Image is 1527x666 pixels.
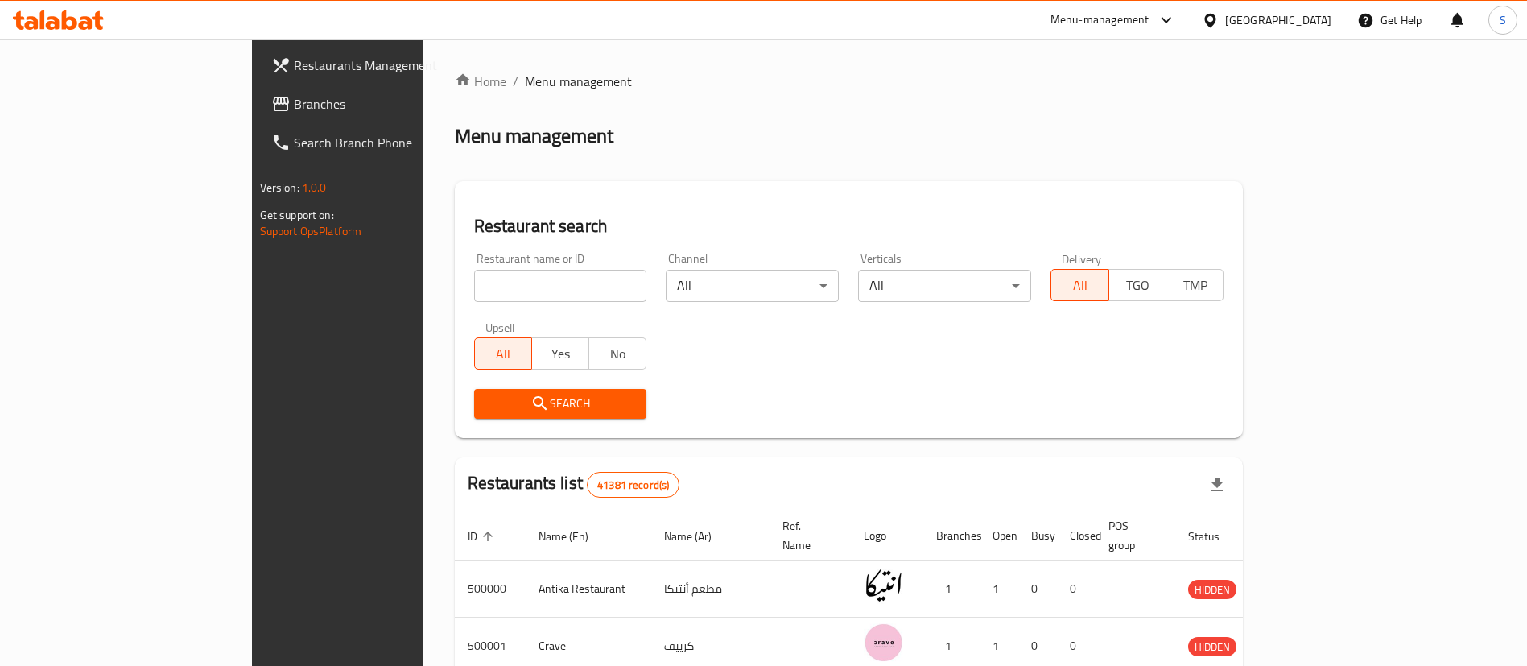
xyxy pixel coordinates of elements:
[1018,511,1057,561] th: Busy
[1198,465,1236,504] div: Export file
[1050,269,1108,301] button: All
[980,561,1018,618] td: 1
[260,221,362,242] a: Support.OpsPlatform
[1050,10,1149,30] div: Menu-management
[1116,274,1160,297] span: TGO
[487,394,634,414] span: Search
[294,133,494,152] span: Search Branch Phone
[1500,11,1506,29] span: S
[258,85,507,123] a: Branches
[260,205,334,225] span: Get support on:
[858,270,1031,302] div: All
[260,177,299,198] span: Version:
[531,337,589,370] button: Yes
[864,565,904,606] img: Antika Restaurant
[525,72,632,91] span: Menu management
[474,214,1224,238] h2: Restaurant search
[539,342,583,366] span: Yes
[923,511,980,561] th: Branches
[468,527,498,546] span: ID
[294,56,494,75] span: Restaurants Management
[481,342,526,366] span: All
[666,270,839,302] div: All
[1188,581,1236,599] span: HIDDEN
[294,94,494,114] span: Branches
[782,516,832,555] span: Ref. Name
[302,177,327,198] span: 1.0.0
[980,511,1018,561] th: Open
[1058,274,1102,297] span: All
[1057,511,1096,561] th: Closed
[588,478,679,493] span: 41381 record(s)
[1188,637,1236,656] div: HIDDEN
[485,321,515,333] label: Upsell
[1018,561,1057,618] td: 0
[864,623,904,663] img: Crave
[474,389,647,419] button: Search
[455,72,1244,91] nav: breadcrumb
[1225,11,1331,29] div: [GEOGRAPHIC_DATA]
[1062,253,1102,264] label: Delivery
[851,511,923,561] th: Logo
[1173,274,1217,297] span: TMP
[651,561,770,618] td: مطعم أنتيكا
[664,527,733,546] span: Name (Ar)
[587,472,679,498] div: Total records count
[1188,638,1236,656] span: HIDDEN
[1166,269,1224,301] button: TMP
[1188,527,1240,546] span: Status
[526,561,651,618] td: Antika Restaurant
[588,337,646,370] button: No
[513,72,518,91] li: /
[596,342,640,366] span: No
[923,561,980,618] td: 1
[455,123,613,149] h2: Menu management
[258,46,507,85] a: Restaurants Management
[539,527,609,546] span: Name (En)
[1108,516,1156,555] span: POS group
[1108,269,1166,301] button: TGO
[1057,561,1096,618] td: 0
[474,337,532,370] button: All
[474,270,647,302] input: Search for restaurant name or ID..
[258,123,507,162] a: Search Branch Phone
[468,471,680,498] h2: Restaurants list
